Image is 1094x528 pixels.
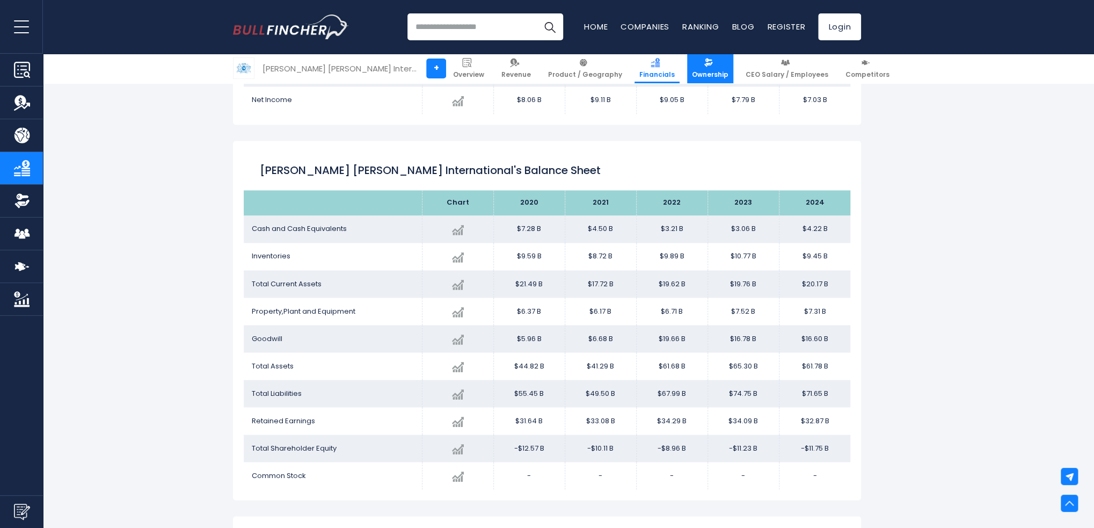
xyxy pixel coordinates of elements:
a: Competitors [841,54,894,83]
span: Common Stock [252,470,306,480]
a: Ownership [687,54,733,83]
a: CEO Salary / Employees [741,54,833,83]
a: Ranking [682,21,719,32]
th: 2020 [493,190,565,215]
button: Search [536,13,563,40]
td: $9.59 B [493,243,565,270]
th: 2022 [636,190,708,215]
td: $3.21 B [636,215,708,243]
a: Blog [732,21,754,32]
td: $19.66 B [636,325,708,352]
span: Financials [639,70,675,79]
td: $16.78 B [708,325,779,352]
td: $6.71 B [636,298,708,325]
span: Total Shareholder Equity [252,443,337,453]
td: $61.68 B [636,352,708,380]
span: Total Assets [252,360,294,371]
td: $65.30 B [708,352,779,380]
a: Revenue [497,54,536,83]
td: - [565,462,636,489]
span: Overview [453,70,484,79]
a: Companies [621,21,669,32]
td: $34.09 B [708,407,779,435]
td: $33.08 B [565,407,636,435]
td: $20.17 B [779,270,850,298]
img: PM logo [234,58,254,78]
td: $32.87 B [779,407,850,435]
td: $4.22 B [779,215,850,243]
td: -$10.11 B [565,435,636,462]
span: Net Income [252,95,292,105]
td: $41.29 B [565,352,636,380]
td: $5.96 B [493,325,565,352]
td: $49.50 B [565,380,636,407]
span: Cash and Cash Equivalents [252,223,347,234]
a: Financials [634,54,680,83]
td: $6.37 B [493,298,565,325]
td: $7.79 B [708,86,779,114]
h2: [PERSON_NAME] [PERSON_NAME] International's Balance Sheet [260,162,834,178]
td: $67.99 B [636,380,708,407]
td: $3.06 B [708,215,779,243]
td: $7.52 B [708,298,779,325]
td: $9.05 B [636,86,708,114]
a: Login [818,13,861,40]
td: -$8.96 B [636,435,708,462]
td: $8.06 B [493,86,565,114]
td: $6.17 B [565,298,636,325]
td: $9.89 B [636,243,708,270]
a: Go to homepage [233,15,348,39]
span: Total Current Assets [252,278,322,288]
td: -$11.23 B [708,435,779,462]
a: Product / Geography [543,54,627,83]
span: Competitors [845,70,889,79]
span: Total Liabilities [252,388,302,398]
img: Ownership [14,193,30,209]
div: [PERSON_NAME] [PERSON_NAME] International [262,62,418,75]
td: $44.82 B [493,352,565,380]
a: Home [584,21,608,32]
span: Ownership [692,70,728,79]
td: $21.49 B [493,270,565,298]
span: Property,Plant and Equipment [252,306,355,316]
td: $19.62 B [636,270,708,298]
td: $6.68 B [565,325,636,352]
td: $7.28 B [493,215,565,243]
td: $71.65 B [779,380,850,407]
td: $34.29 B [636,407,708,435]
a: Register [767,21,805,32]
td: - [493,462,565,489]
td: -$11.75 B [779,435,850,462]
td: - [779,462,850,489]
td: $31.64 B [493,407,565,435]
td: $19.76 B [708,270,779,298]
span: Goodwill [252,333,282,343]
td: - [708,462,779,489]
span: CEO Salary / Employees [746,70,828,79]
th: Chart [422,190,493,215]
th: 2024 [779,190,850,215]
td: $16.60 B [779,325,850,352]
td: $55.45 B [493,380,565,407]
img: Bullfincher logo [233,15,349,39]
td: $61.78 B [779,352,850,380]
td: - [636,462,708,489]
td: $74.75 B [708,380,779,407]
a: Overview [448,54,489,83]
span: Retained Earnings [252,415,315,425]
th: 2021 [565,190,636,215]
td: $17.72 B [565,270,636,298]
td: $9.11 B [565,86,636,114]
span: Product / Geography [548,70,622,79]
td: $8.72 B [565,243,636,270]
td: -$12.57 B [493,435,565,462]
span: Inventories [252,251,290,261]
td: $10.77 B [708,243,779,270]
a: + [426,59,446,78]
td: $7.03 B [779,86,850,114]
td: $7.31 B [779,298,850,325]
td: $4.50 B [565,215,636,243]
td: $9.45 B [779,243,850,270]
span: Revenue [501,70,531,79]
th: 2023 [708,190,779,215]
